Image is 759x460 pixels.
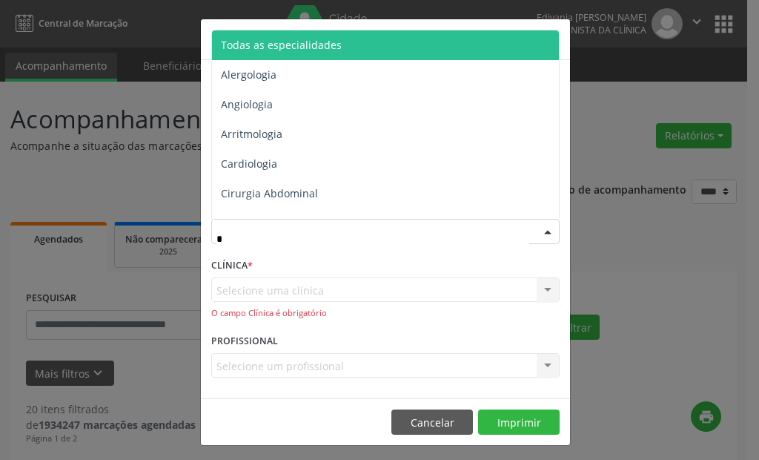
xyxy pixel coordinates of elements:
[211,330,278,353] label: PROFISSIONAL
[221,127,282,141] span: Arritmologia
[221,97,273,111] span: Angiologia
[391,410,473,435] button: Cancelar
[211,30,381,49] h5: Relatório de agendamentos
[221,216,351,230] span: Cirurgia Cabeça e Pescoço
[211,254,253,277] label: CLÍNICA
[478,410,560,435] button: Imprimir
[221,157,277,171] span: Cardiologia
[221,38,342,52] span: Todas as especialidades
[221,186,318,200] span: Cirurgia Abdominal
[211,307,560,320] div: O campo Clínica é obrigatório
[221,68,276,82] span: Alergologia
[540,19,570,56] button: Close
